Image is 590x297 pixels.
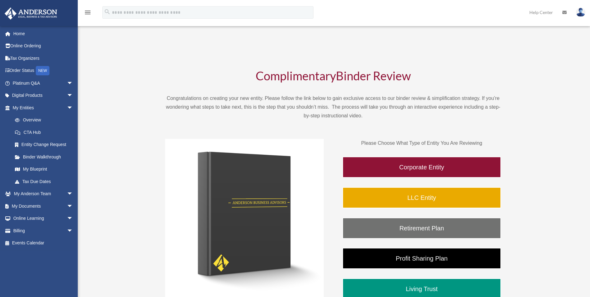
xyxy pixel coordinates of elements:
span: arrow_drop_down [67,224,79,237]
p: Please Choose What Type of Entity You Are Reviewing [342,139,501,148]
a: menu [84,11,91,16]
span: Binder Review [336,68,411,83]
a: Overview [9,114,82,126]
p: Congratulations on creating your new entity. Please follow the link below to gain exclusive acces... [165,94,501,120]
div: NEW [36,66,49,75]
a: My Entitiesarrow_drop_down [4,101,82,114]
a: My Documentsarrow_drop_down [4,200,82,212]
span: arrow_drop_down [67,212,79,225]
a: Corporate Entity [342,157,501,178]
i: search [104,8,111,15]
span: Complimentary [256,68,336,83]
a: Billingarrow_drop_down [4,224,82,237]
span: arrow_drop_down [67,101,79,114]
a: Tax Due Dates [9,175,82,188]
span: arrow_drop_down [67,188,79,200]
a: Platinum Q&Aarrow_drop_down [4,77,82,89]
a: Binder Walkthrough [9,151,79,163]
a: Home [4,27,82,40]
a: Online Learningarrow_drop_down [4,212,82,225]
a: My Anderson Teamarrow_drop_down [4,188,82,200]
a: Events Calendar [4,237,82,249]
span: arrow_drop_down [67,77,79,90]
a: My Blueprint [9,163,82,176]
a: Online Ordering [4,40,82,52]
img: Anderson Advisors Platinum Portal [3,7,59,20]
span: arrow_drop_down [67,200,79,213]
a: LLC Entity [342,187,501,208]
a: Tax Organizers [4,52,82,64]
a: Digital Productsarrow_drop_down [4,89,82,102]
a: Order StatusNEW [4,64,82,77]
img: User Pic [576,8,585,17]
a: CTA Hub [9,126,82,139]
a: Profit Sharing Plan [342,248,501,269]
span: arrow_drop_down [67,89,79,102]
a: Entity Change Request [9,139,82,151]
a: Retirement Plan [342,218,501,239]
i: menu [84,9,91,16]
